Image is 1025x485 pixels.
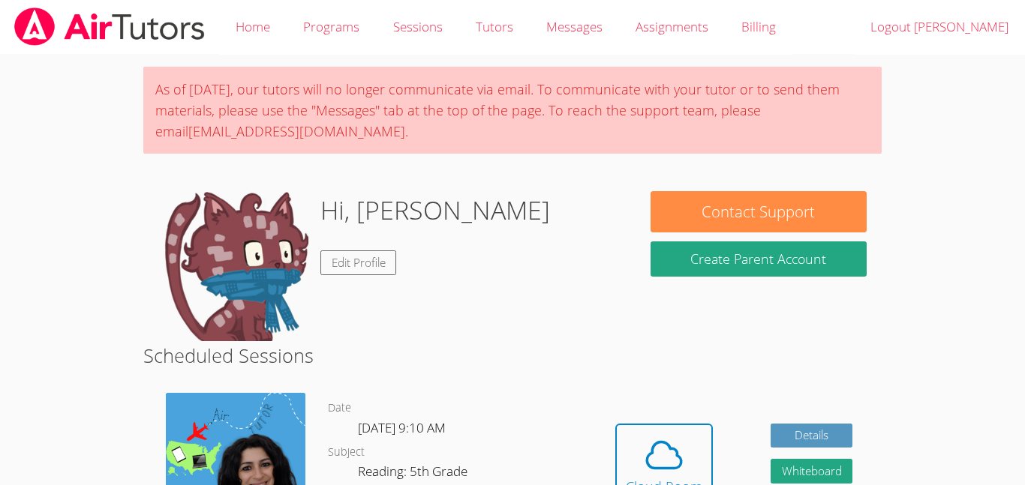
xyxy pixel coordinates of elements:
h2: Scheduled Sessions [143,341,882,370]
a: Details [771,424,853,448]
img: default.png [158,191,308,341]
img: airtutors_banner-c4298cdbf04f3fff15de1276eac7730deb9818008684d7c2e4769d2f7ddbe033.png [13,7,206,46]
div: As of [DATE], our tutors will no longer communicate via email. To communicate with your tutor or ... [143,67,882,154]
button: Create Parent Account [651,241,867,277]
a: Edit Profile [320,250,397,275]
span: [DATE] 9:10 AM [358,419,446,436]
h1: Hi, [PERSON_NAME] [320,191,550,229]
button: Contact Support [651,191,867,232]
dt: Date [328,399,351,418]
button: Whiteboard [771,459,853,484]
span: Messages [546,18,603,35]
dt: Subject [328,443,365,462]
